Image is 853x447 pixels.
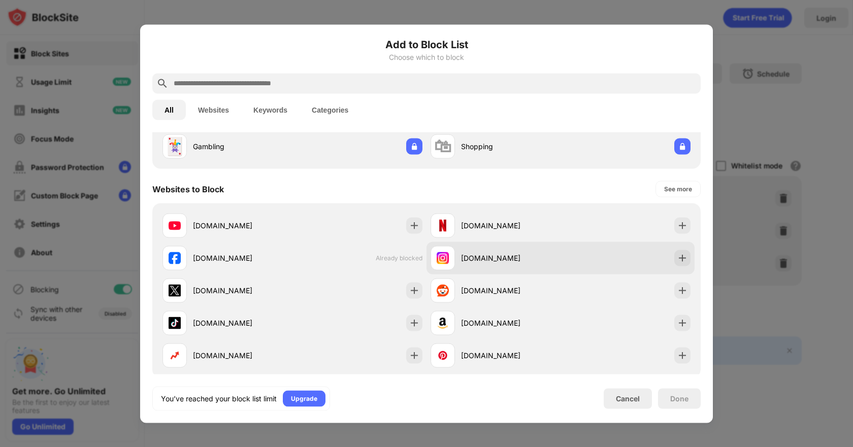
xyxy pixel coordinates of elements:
img: favicons [437,317,449,329]
div: [DOMAIN_NAME] [193,220,292,231]
div: Gambling [193,141,292,152]
div: [DOMAIN_NAME] [193,350,292,361]
img: favicons [169,252,181,264]
img: favicons [437,349,449,361]
button: Keywords [241,99,300,120]
div: Shopping [461,141,561,152]
div: Upgrade [291,393,317,403]
img: favicons [169,349,181,361]
img: favicons [169,317,181,329]
button: Categories [300,99,360,120]
div: 🛍 [434,136,451,157]
div: [DOMAIN_NAME] [461,220,561,231]
div: Choose which to block [152,53,701,61]
button: All [152,99,186,120]
div: [DOMAIN_NAME] [461,318,561,328]
div: Cancel [616,394,640,403]
img: favicons [169,219,181,231]
button: Websites [186,99,241,120]
img: favicons [437,252,449,264]
span: Already blocked [376,254,422,262]
div: [DOMAIN_NAME] [193,318,292,328]
div: Done [670,394,688,402]
div: You’ve reached your block list limit [161,393,277,403]
div: See more [664,184,692,194]
div: [DOMAIN_NAME] [461,350,561,361]
img: favicons [437,219,449,231]
div: [DOMAIN_NAME] [193,285,292,296]
div: [DOMAIN_NAME] [193,253,292,263]
div: 🃏 [164,136,185,157]
div: Websites to Block [152,184,224,194]
div: [DOMAIN_NAME] [461,253,561,263]
div: [DOMAIN_NAME] [461,285,561,296]
h6: Add to Block List [152,37,701,52]
img: search.svg [156,77,169,89]
img: favicons [169,284,181,296]
img: favicons [437,284,449,296]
